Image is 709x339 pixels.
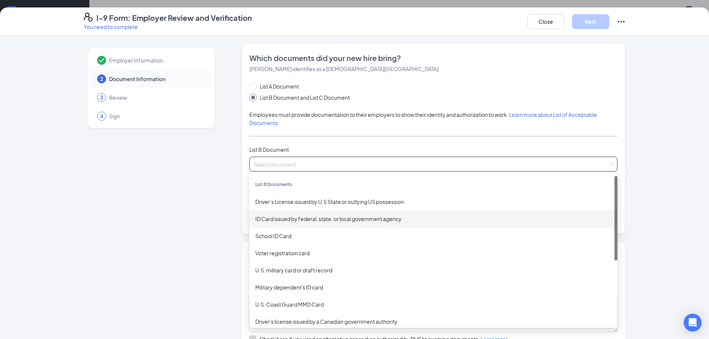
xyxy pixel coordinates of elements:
span: List B Document and List C Document [257,93,353,102]
div: Open Intercom Messenger [684,314,702,332]
div: ID Card issued by federal, state, or local government agency [255,215,611,223]
div: Voter registration card [255,249,611,257]
span: 4 [100,112,103,120]
span: Which documents did your new hire bring? [249,53,617,63]
svg: FormI9EVerifyIcon [84,13,93,22]
span: Provide all notes relating employment authorization stamps or receipts, extensions, additional do... [249,272,603,287]
button: Next [572,14,609,29]
span: Document Information [109,75,204,83]
span: List B Documents [255,182,292,187]
span: Sign [109,112,204,120]
span: List B Document [249,146,289,153]
svg: Ellipses [617,17,626,26]
p: You need to complete [84,23,252,31]
svg: Checkmark [97,56,106,65]
button: Close [527,14,565,29]
span: [PERSON_NAME] identifies as a [DEMOGRAPHIC_DATA][GEOGRAPHIC_DATA] [249,65,438,72]
div: Military dependent's ID card [255,283,611,291]
span: 3 [100,94,103,101]
div: Driver's license issued by a Canadian government authority [255,317,611,326]
span: Employees must provide documentation to their employers to show their identity and authorization ... [249,111,597,126]
span: Additional information [249,250,330,259]
div: Driver’s License issued by U.S State or outlying US possession [255,198,611,206]
div: U.S. military card or draft record [255,266,611,274]
div: School ID Card [255,232,611,240]
span: List A Document [257,82,302,90]
div: U.S. Coast Guard MMD Card [255,300,611,308]
span: Employer Information [109,57,204,64]
span: Review [109,94,204,101]
h4: I-9 Form: Employer Review and Verification [96,13,252,23]
span: 2 [100,75,103,83]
